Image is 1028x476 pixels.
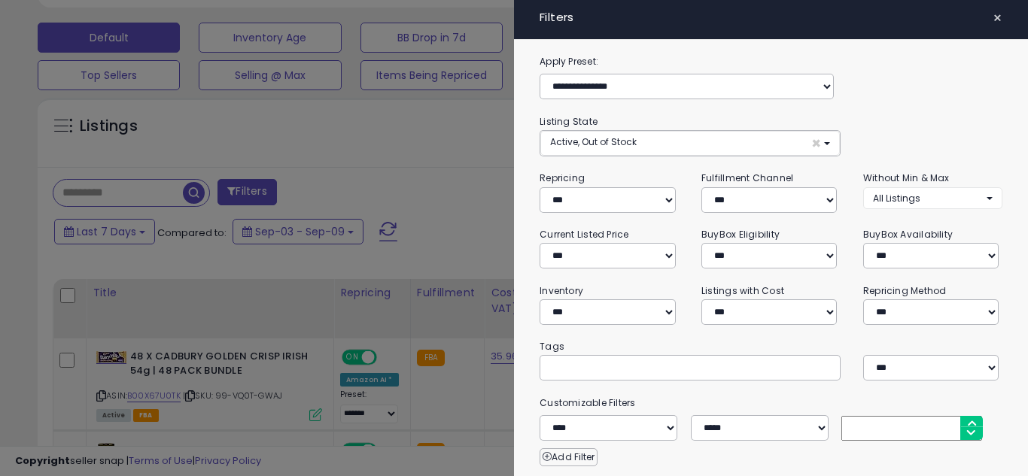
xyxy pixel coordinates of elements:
small: Listings with Cost [701,284,784,297]
small: Current Listed Price [540,228,628,241]
span: Active, Out of Stock [550,135,637,148]
h4: Filters [540,11,1002,24]
span: × [811,135,821,151]
small: Fulfillment Channel [701,171,793,184]
small: Repricing Method [863,284,947,297]
span: × [993,8,1002,29]
small: BuyBox Eligibility [701,228,780,241]
button: All Listings [863,187,1002,209]
small: Repricing [540,171,585,184]
button: Add Filter [540,448,598,466]
small: BuyBox Availability [863,228,953,241]
button: Active, Out of Stock × [540,131,840,156]
small: Inventory [540,284,583,297]
small: Listing State [540,115,598,128]
small: Tags [528,338,1014,355]
label: Apply Preset: [528,53,1014,70]
small: Customizable Filters [528,395,1014,411]
button: × [987,8,1008,29]
span: All Listings [873,192,920,205]
small: Without Min & Max [863,171,950,184]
